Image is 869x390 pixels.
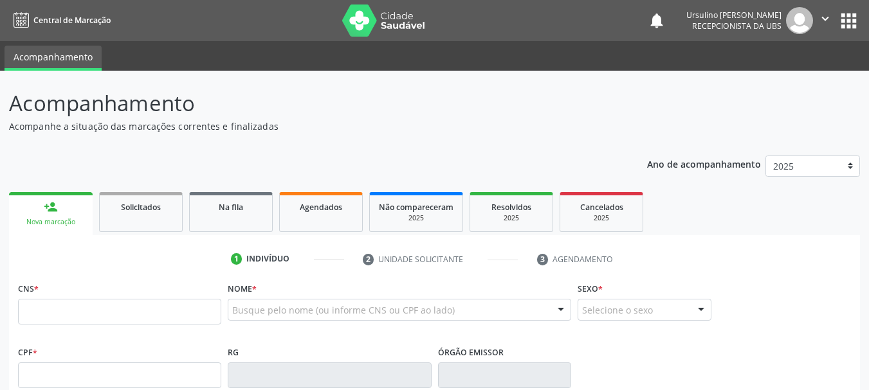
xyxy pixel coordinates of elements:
[692,21,782,31] span: Recepcionista da UBS
[33,15,111,26] span: Central de Marcação
[246,253,289,265] div: Indivíduo
[786,7,813,34] img: img
[578,279,603,299] label: Sexo
[813,7,837,34] button: 
[438,342,504,362] label: Órgão emissor
[379,213,453,223] div: 2025
[648,12,666,30] button: notifications
[582,303,653,317] span: Selecione o sexo
[569,213,634,223] div: 2025
[300,202,342,213] span: Agendados
[9,120,605,133] p: Acompanhe a situação das marcações correntes e finalizadas
[18,279,39,299] label: CNS
[837,10,860,32] button: apps
[379,202,453,213] span: Não compareceram
[228,279,257,299] label: Nome
[491,202,531,213] span: Resolvidos
[9,87,605,120] p: Acompanhamento
[44,200,58,214] div: person_add
[479,213,544,223] div: 2025
[580,202,623,213] span: Cancelados
[818,12,832,26] i: 
[121,202,161,213] span: Solicitados
[9,10,111,31] a: Central de Marcação
[219,202,243,213] span: Na fila
[5,46,102,71] a: Acompanhamento
[228,342,239,362] label: RG
[647,155,761,172] p: Ano de acompanhamento
[231,253,242,265] div: 1
[686,10,782,21] div: Ursulino [PERSON_NAME]
[18,217,84,227] div: Nova marcação
[232,303,455,317] span: Busque pelo nome (ou informe CNS ou CPF ao lado)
